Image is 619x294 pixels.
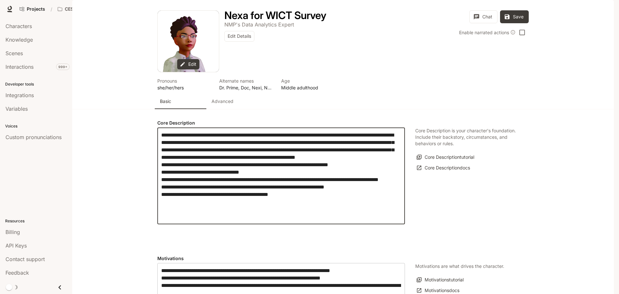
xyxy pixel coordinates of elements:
a: Go to projects [17,3,48,15]
p: Alternate names [219,77,273,84]
button: All workspaces [55,3,106,15]
p: Advanced [211,98,233,105]
p: CES AI Demos [65,6,96,12]
p: Age [281,77,335,84]
p: Core Description is your character's foundation. Include their backstory, circumstances, and beha... [415,127,518,147]
button: Open character details dialog [219,77,273,91]
a: Core Descriptiondocs [415,163,472,173]
h1: Nexa for WICT Survey [224,9,326,22]
button: Open character avatar dialog [158,11,219,72]
h4: Motivations [157,255,405,262]
button: Open character details dialog [281,77,335,91]
div: Avatar image [158,11,219,72]
div: label [157,127,405,224]
p: Middle adulthood [281,84,335,91]
p: Basic [160,98,171,105]
span: Projects [27,6,45,12]
p: she/her/hers [157,84,211,91]
p: Dr. Prime, Doc, Nexi, Nexa [219,84,273,91]
button: Open character details dialog [157,77,211,91]
button: Edit [177,59,200,70]
button: Save [500,10,529,23]
button: Chat [469,10,497,23]
button: Motivationstutorial [415,275,465,285]
button: Open character details dialog [224,21,294,28]
button: Core Descriptiontutorial [415,152,476,163]
div: Enable narrated actions [459,29,516,36]
p: Motivations are what drives the character. [415,263,504,269]
button: Open character details dialog [224,10,326,21]
button: Edit Details [224,31,254,42]
p: NMP's Data Analytics Expert [224,21,294,28]
p: Pronouns [157,77,211,84]
div: / [48,6,55,13]
h4: Core Description [157,120,405,126]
